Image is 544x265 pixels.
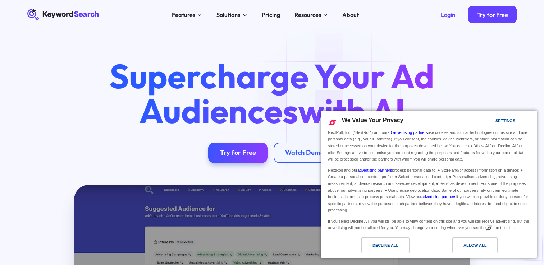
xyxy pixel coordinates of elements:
div: Pricing [262,10,280,19]
a: Try for Free [468,6,517,23]
span: We Value Your Privacy [342,117,403,123]
a: Allow All [429,237,532,257]
a: Settings [483,115,500,128]
div: Allow All [463,241,486,249]
div: Solutions [216,10,240,19]
div: About [342,10,359,19]
a: 20 advertising partners [388,130,428,135]
div: Decline All [372,241,398,249]
a: advertising partners [421,195,456,199]
div: Try for Free [477,11,508,18]
a: Decline All [325,237,429,257]
div: Watch Demo [285,149,324,157]
div: Settings [495,117,515,125]
div: Resources [294,10,321,19]
div: NextRoll, Inc. ("NextRoll") and our use cookies and similar technologies on this site and use per... [326,129,531,163]
a: advertising partners [357,168,392,172]
a: Login [432,6,464,23]
div: If you select Decline All, you will still be able to view content on this site and you will still... [326,216,531,232]
h1: Supercharge Your Ad Audiences [96,59,448,128]
div: Try for Free [220,149,256,157]
div: NextRoll and our process personal data to: ● Store and/or access information on a device; ● Creat... [326,165,531,214]
a: Pricing [257,9,284,20]
a: About [338,9,363,20]
div: Features [172,10,195,19]
div: Login [441,11,455,18]
a: Try for Free [208,143,268,163]
span: with AI [298,89,405,132]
